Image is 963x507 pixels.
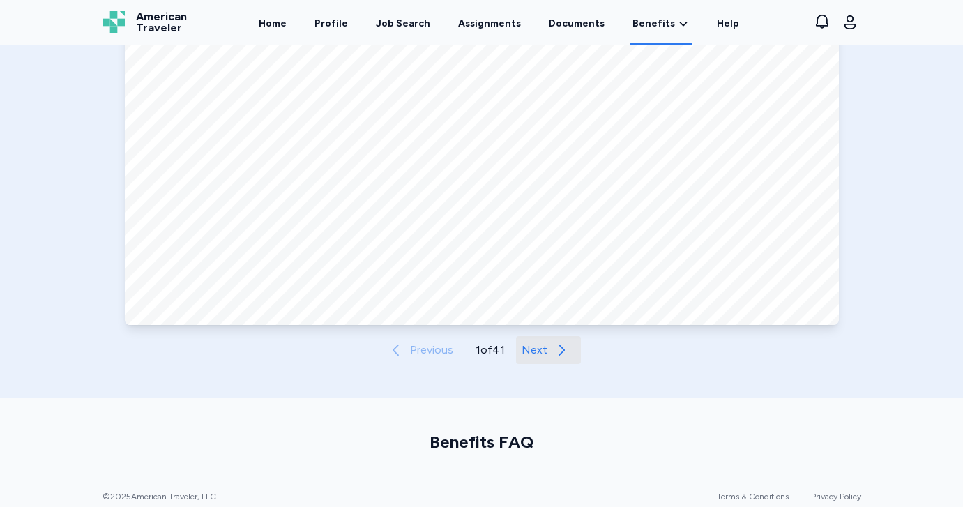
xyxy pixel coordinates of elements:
[430,431,533,453] h2: Benefits FAQ
[103,11,125,33] img: Logo
[376,17,430,31] div: Job Search
[476,342,505,358] p: 1 of 41
[632,17,675,31] span: Benefits
[717,492,789,501] a: Terms & Conditions
[103,491,216,502] span: © 2025 American Traveler, LLC
[632,17,689,31] a: Benefits
[136,11,187,33] span: American Traveler
[522,342,547,358] span: Next
[382,336,464,364] button: Previous
[811,492,861,501] a: Privacy Policy
[410,342,453,358] span: Previous
[516,336,581,364] button: Next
